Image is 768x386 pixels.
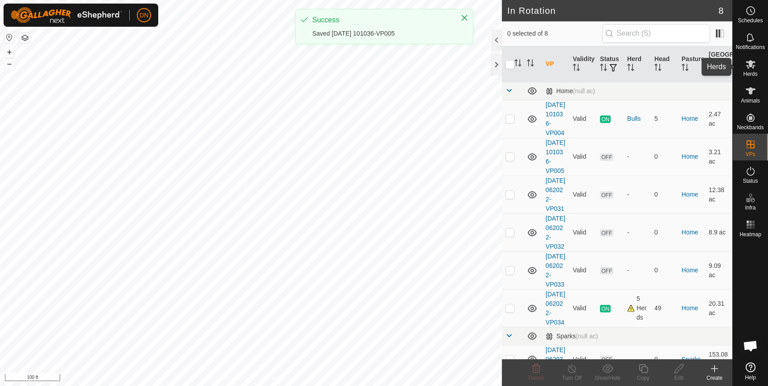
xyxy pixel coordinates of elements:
[719,4,723,17] span: 8
[546,253,565,288] a: [DATE] 062022-VP033
[546,87,595,95] div: Home
[651,214,678,251] td: 0
[627,190,647,199] div: -
[600,65,607,72] p-sorticon: Activate to sort
[682,115,698,122] a: Home
[682,356,701,363] a: Sparks
[678,46,705,82] th: Pasture
[458,12,471,24] button: Close
[546,101,565,136] a: [DATE] 101036-VP004
[682,267,698,274] a: Home
[216,374,249,382] a: Privacy Policy
[514,61,522,68] p-sorticon: Activate to sort
[4,58,15,69] button: –
[569,251,596,289] td: Valid
[651,251,678,289] td: 0
[600,153,613,161] span: OFF
[737,125,764,130] span: Neckbands
[651,289,678,327] td: 49
[627,355,647,364] div: -
[705,176,732,214] td: 12.38 ac
[705,289,732,327] td: 20.31 ac
[625,374,661,382] div: Copy
[627,114,647,123] div: Bulls
[733,359,768,384] a: Help
[745,152,755,157] span: VPs
[569,289,596,327] td: Valid
[654,65,661,72] p-sorticon: Activate to sort
[651,176,678,214] td: 0
[705,46,732,82] th: [GEOGRAPHIC_DATA] Area
[600,356,613,363] span: OFF
[590,374,625,382] div: Show/Hide
[596,46,624,82] th: Status
[527,61,534,68] p-sorticon: Activate to sort
[627,65,634,72] p-sorticon: Activate to sort
[651,46,678,82] th: Head
[546,291,565,326] a: [DATE] 062022-VP034
[627,228,647,237] div: -
[546,333,598,340] div: Sparks
[600,267,613,275] span: OFF
[569,214,596,251] td: Valid
[140,11,148,20] span: DN
[627,294,647,322] div: 5 Herds
[600,305,611,312] span: ON
[602,24,710,43] input: Search (S)
[507,5,719,16] h2: In Rotation
[627,266,647,275] div: -
[705,345,732,374] td: 153.08 ac
[600,115,611,123] span: ON
[651,345,678,374] td: 0
[573,65,580,72] p-sorticon: Activate to sort
[569,138,596,176] td: Valid
[546,346,565,372] a: [DATE] 062938
[682,153,698,160] a: Home
[697,374,732,382] div: Create
[682,304,698,312] a: Home
[682,229,698,236] a: Home
[260,374,286,382] a: Contact Us
[661,374,697,382] div: Edit
[745,205,756,210] span: Infra
[745,375,756,380] span: Help
[529,375,544,381] span: Delete
[569,176,596,214] td: Valid
[705,214,732,251] td: 8.9 ac
[542,46,569,82] th: VP
[312,29,452,38] div: Saved [DATE] 101036-VP005
[743,178,758,184] span: Status
[624,46,651,82] th: Herd
[651,100,678,138] td: 5
[20,33,30,43] button: Map Layers
[569,345,596,374] td: Valid
[569,100,596,138] td: Valid
[741,98,760,103] span: Animals
[312,15,452,25] div: Success
[709,70,716,77] p-sorticon: Activate to sort
[705,100,732,138] td: 2.47 ac
[546,177,565,212] a: [DATE] 062022-VP031
[627,152,647,161] div: -
[569,46,596,82] th: Validity
[738,18,763,23] span: Schedules
[11,7,122,23] img: Gallagher Logo
[737,333,764,359] div: Open chat
[4,32,15,43] button: Reset Map
[705,251,732,289] td: 9.09 ac
[546,139,565,174] a: [DATE] 101036-VP005
[600,229,613,237] span: OFF
[743,71,757,77] span: Herds
[4,47,15,57] button: +
[546,215,565,250] a: [DATE] 062022-VP032
[507,29,602,38] span: 0 selected of 8
[576,333,598,340] span: (null ac)
[573,87,595,94] span: (null ac)
[739,232,761,237] span: Heatmap
[705,138,732,176] td: 3.21 ac
[600,191,613,199] span: OFF
[682,65,689,72] p-sorticon: Activate to sort
[554,374,590,382] div: Turn Off
[736,45,765,50] span: Notifications
[651,138,678,176] td: 0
